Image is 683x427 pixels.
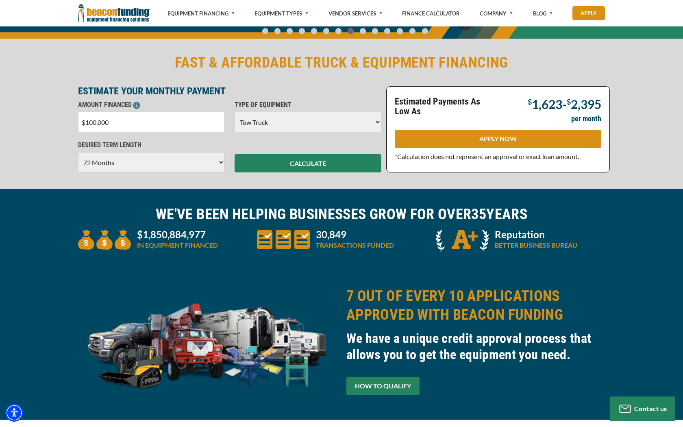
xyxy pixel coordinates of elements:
[321,28,331,35] a: Go To Slide 5
[346,330,605,363] h3: We have a unique credit approval process that allows you to get the equipment you need.
[395,28,405,35] a: Go To Slide 11
[137,240,218,250] p: IN EQUIPMENT FINANCED
[495,230,577,240] p: Reputation
[285,28,294,35] a: Go To Slide 2
[572,6,605,20] a: Apply
[420,28,430,35] a: Go To Slide 13
[78,230,131,250] img: three money bags to convey large amount of equipment financed
[316,240,394,250] p: TRANSACTIONS FUNDED
[260,28,270,35] a: Go To Slide 0
[78,287,337,401] img: equipment collage
[78,53,605,72] h2: FAST & AFFORDABLE TRUCK & EQUIPMENT FINANCING
[346,28,355,35] a: Go To Slide 7
[395,97,493,116] p: Estimated Payments As Low As
[407,28,418,35] a: Go To Slide 12
[137,230,218,240] p: $1,850,884,977
[571,97,601,111] span: 2,395
[358,28,368,35] a: Go To Slide 8
[78,205,605,224] h2: WE'VE BEEN HELPING BUSINESSES GROW FOR OVER YEARS
[235,154,381,172] button: CALCULATE
[395,152,579,160] span: *Calculation does not represent an approval or exact loan amount.
[78,112,225,132] input: $
[495,240,577,250] p: BETTER BUSINESS BUREAU
[567,97,571,106] span: $
[78,86,381,96] p: ESTIMATE YOUR MONTHLY PAYMENT
[78,339,337,346] a: equipment collage
[346,287,605,324] h2: 7 OUT OF EVERY 10 APPLICATIONS APPROVED WITH BEACON FUNDING
[571,114,601,124] p: per month
[333,28,343,35] a: Go To Slide 6
[5,404,23,422] div: Accessibility Menu
[382,28,392,35] a: Go To Slide 10
[272,28,282,35] a: Go To Slide 1
[436,230,489,252] img: A + icon
[346,377,420,395] a: HOW TO QUALIFY
[297,28,307,35] a: Go To Slide 3
[370,28,380,35] a: Go To Slide 9
[78,140,225,150] p: DESIRED TERM LENGTH
[316,230,394,240] p: 30,849
[235,100,381,110] p: TYPE OF EQUIPMENT
[395,130,601,148] a: APPLY NOW
[528,97,601,110] p: -
[610,396,675,421] button: Contact us
[78,100,225,110] p: AMOUNT FINANCED
[309,28,319,35] a: Go To Slide 4
[532,97,562,111] span: 1,623
[634,405,667,412] span: Contact us
[471,206,486,223] span: 35
[257,230,310,249] img: three document icons to convery large amount of transactions funded
[528,97,532,106] span: $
